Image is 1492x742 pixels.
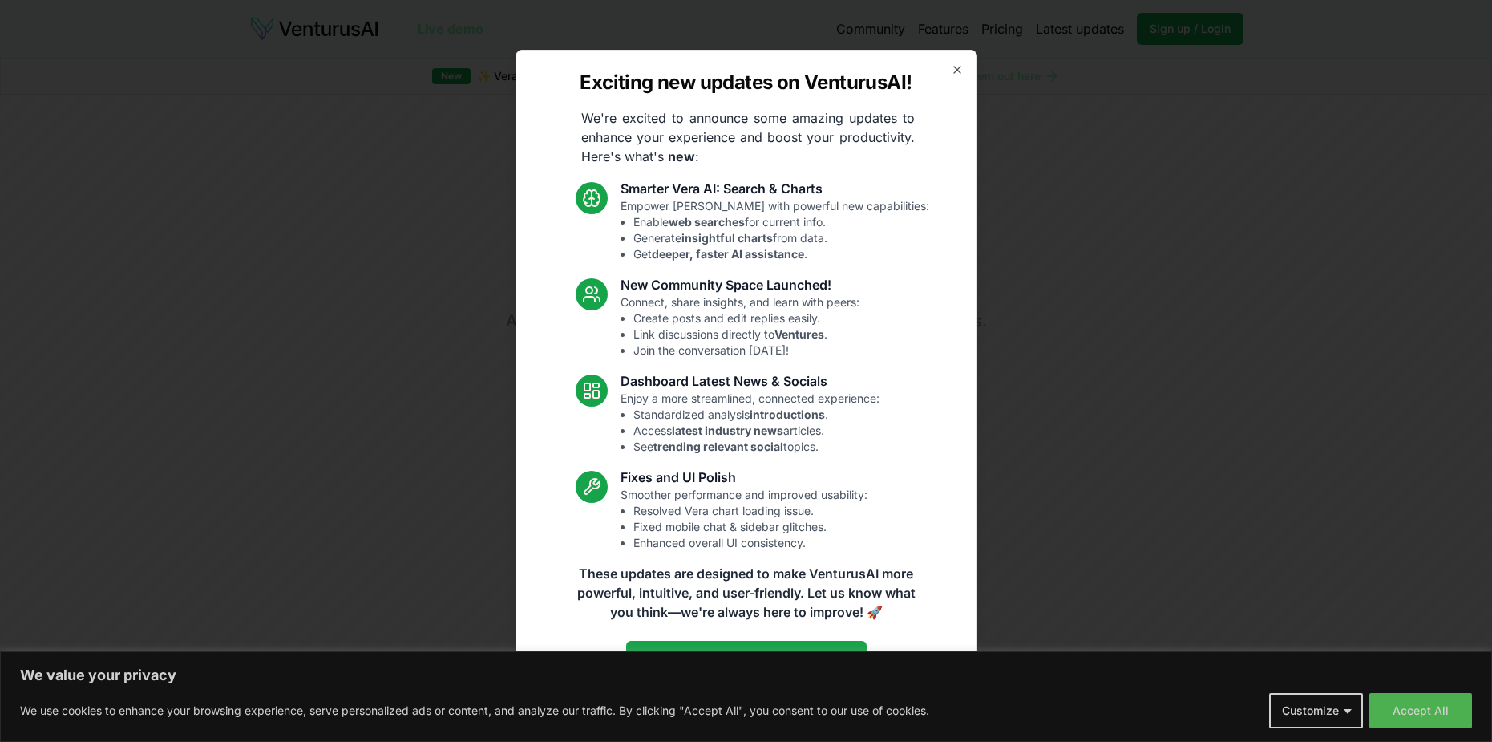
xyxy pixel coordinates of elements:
[633,535,867,551] li: Enhanced overall UI consistency.
[633,214,929,230] li: Enable for current info.
[633,310,859,326] li: Create posts and edit replies easily.
[774,327,824,341] strong: Ventures
[653,440,783,453] strong: trending relevant social
[669,215,745,229] strong: web searches
[621,179,929,198] h3: Smarter Vera AI: Search & Charts
[567,564,926,622] p: These updates are designed to make VenturusAI more powerful, intuitive, and user-friendly. Let us...
[621,198,929,262] p: Empower [PERSON_NAME] with powerful new capabilities:
[633,439,879,455] li: See topics.
[633,230,929,246] li: Generate from data.
[633,423,879,439] li: Access articles.
[621,294,859,359] p: Connect, share insights, and learn with peers:
[633,326,859,343] li: Link discussions directly to .
[681,231,773,245] strong: insightful charts
[621,391,879,455] p: Enjoy a more streamlined, connected experience:
[621,487,867,551] p: Smoother performance and improved usability:
[580,70,912,95] h2: Exciting new updates on VenturusAI!
[672,424,783,437] strong: latest industry news
[621,275,859,294] h3: New Community Space Launched!
[633,246,929,262] li: Get .
[668,148,695,164] strong: new
[626,641,867,673] a: Read the full announcement on our blog!
[652,247,804,261] strong: deeper, faster AI assistance
[621,468,867,487] h3: Fixes and UI Polish
[633,407,879,423] li: Standardized analysis .
[633,503,867,519] li: Resolved Vera chart loading issue.
[633,519,867,535] li: Fixed mobile chat & sidebar glitches.
[633,343,859,359] li: Join the conversation [DATE]!
[568,108,928,166] p: We're excited to announce some amazing updates to enhance your experience and boost your producti...
[621,371,879,391] h3: Dashboard Latest News & Socials
[750,407,825,421] strong: introductions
